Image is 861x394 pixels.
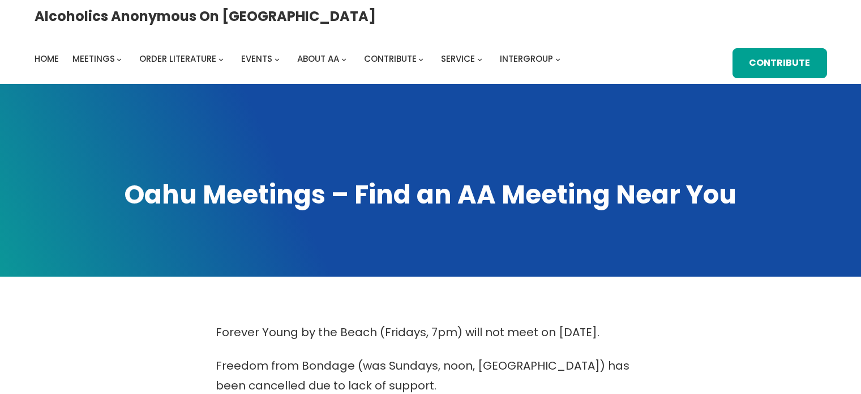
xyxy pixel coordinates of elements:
[500,53,553,65] span: Intergroup
[500,51,553,67] a: Intergroup
[364,51,417,67] a: Contribute
[297,51,339,67] a: About AA
[35,177,827,212] h1: Oahu Meetings – Find an AA Meeting Near You
[35,53,59,65] span: Home
[297,53,339,65] span: About AA
[35,51,564,67] nav: Intergroup
[72,53,115,65] span: Meetings
[555,57,560,62] button: Intergroup submenu
[477,57,482,62] button: Service submenu
[35,51,59,67] a: Home
[733,48,826,78] a: Contribute
[219,57,224,62] button: Order Literature submenu
[364,53,417,65] span: Contribute
[418,57,423,62] button: Contribute submenu
[341,57,346,62] button: About AA submenu
[216,323,646,342] p: Forever Young by the Beach (Fridays, 7pm) will not meet on [DATE].
[35,4,376,28] a: Alcoholics Anonymous on [GEOGRAPHIC_DATA]
[241,51,272,67] a: Events
[275,57,280,62] button: Events submenu
[117,57,122,62] button: Meetings submenu
[139,53,216,65] span: Order Literature
[441,51,475,67] a: Service
[72,51,115,67] a: Meetings
[241,53,272,65] span: Events
[441,53,475,65] span: Service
